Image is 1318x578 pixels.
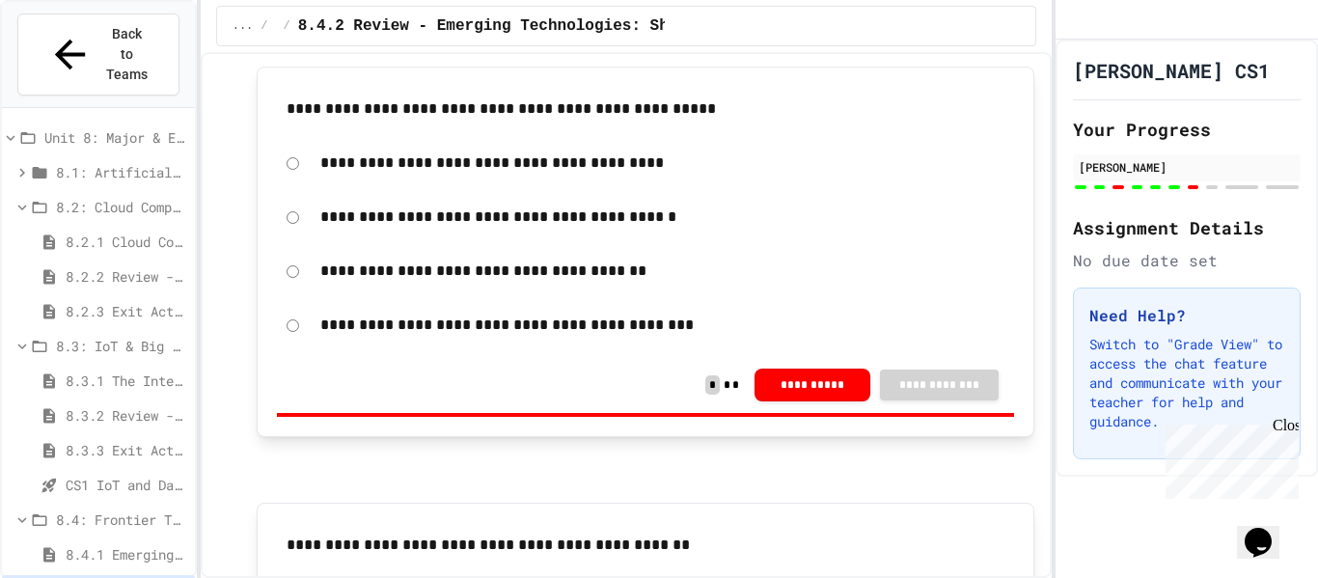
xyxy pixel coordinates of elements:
span: Unit 8: Major & Emerging Technologies [44,127,187,148]
p: Switch to "Grade View" to access the chat feature and communicate with your teacher for help and ... [1089,335,1284,431]
div: No due date set [1073,249,1301,272]
span: / [261,18,267,34]
div: [PERSON_NAME] [1079,158,1295,176]
h3: Need Help? [1089,304,1284,327]
span: 8.2: Cloud Computing [56,197,187,217]
span: ... [233,18,254,34]
span: 8.3: IoT & Big Data [56,336,187,356]
h1: [PERSON_NAME] CS1 [1073,57,1270,84]
iframe: chat widget [1237,501,1299,559]
span: CS1 IoT and Data [66,475,187,495]
span: Back to Teams [104,24,150,85]
iframe: chat widget [1158,417,1299,499]
span: 8.4.1 Emerging Technologies: Shaping Our Digital Future [66,544,187,564]
span: 8.4.2 Review - Emerging Technologies: Shaping Our Digital Future [298,14,892,38]
span: 8.2.3 Exit Activity - Cloud Service Detective [66,301,187,321]
span: 8.1: Artificial Intelligence Basics [56,162,187,182]
span: 8.2.2 Review - Cloud Computing [66,266,187,287]
h2: Assignment Details [1073,214,1301,241]
span: 8.2.1 Cloud Computing: Transforming the Digital World [66,232,187,252]
div: Chat with us now!Close [8,8,133,123]
span: / [284,18,290,34]
span: 8.3.3 Exit Activity - IoT Data Detective Challenge [66,440,187,460]
span: 8.3.2 Review - The Internet of Things and Big Data [66,405,187,426]
span: 8.4: Frontier Tech Spotlight [56,509,187,530]
span: 8.3.1 The Internet of Things and Big Data: Our Connected Digital World [66,371,187,391]
h2: Your Progress [1073,116,1301,143]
